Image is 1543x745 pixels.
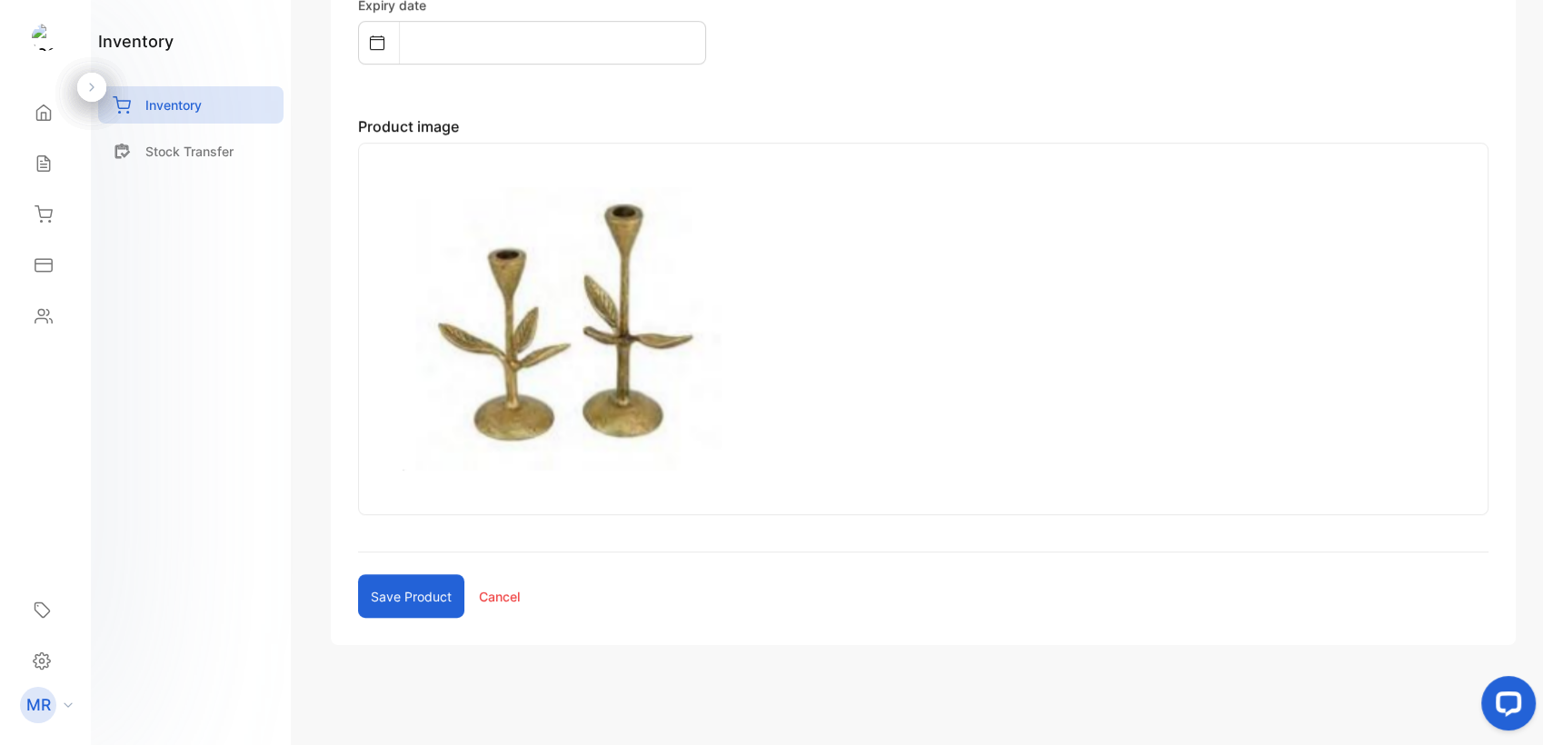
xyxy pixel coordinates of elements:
[98,29,174,54] h1: inventory
[358,574,464,618] button: Save product
[1467,669,1543,745] iframe: LiveChat chat widget
[358,115,1488,137] p: Product image
[145,95,202,114] p: Inventory
[32,24,59,51] img: logo
[98,86,284,124] a: Inventory
[479,587,520,606] p: Cancel
[145,142,234,161] p: Stock Transfer
[403,187,739,471] img: preview
[98,133,284,170] a: Stock Transfer
[26,693,51,717] p: MR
